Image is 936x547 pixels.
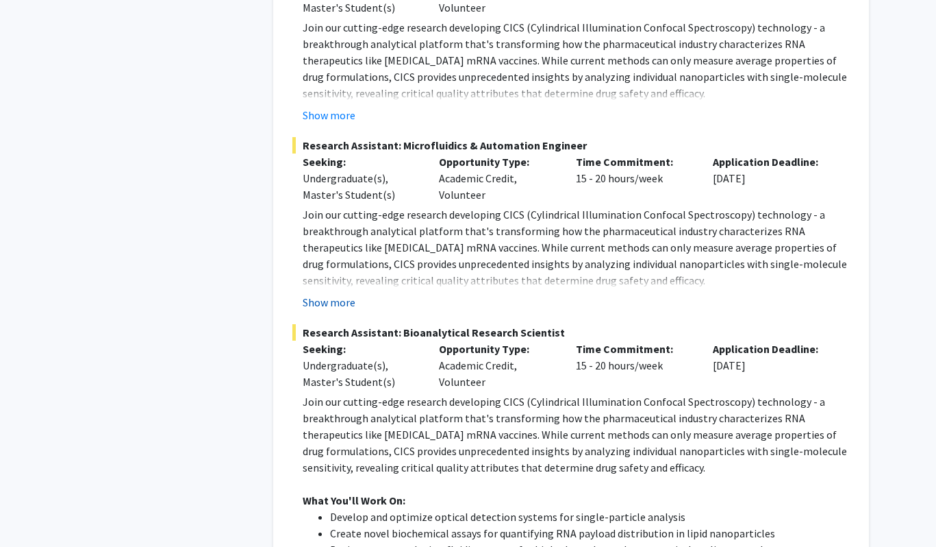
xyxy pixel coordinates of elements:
p: Join our cutting-edge research developing CICS (Cylindrical Illumination Confocal Spectroscopy) t... [303,206,850,289]
span: Research Assistant: Microfluidics & Automation Engineer [292,137,850,154]
p: Application Deadline: [713,341,829,357]
p: Seeking: [303,341,419,357]
strong: What You'll Work On: [303,494,405,507]
p: Time Commitment: [576,341,692,357]
button: Show more [303,294,355,311]
p: Opportunity Type: [439,154,555,170]
div: Undergraduate(s), Master's Student(s) [303,357,419,390]
div: Undergraduate(s), Master's Student(s) [303,170,419,203]
div: Academic Credit, Volunteer [429,154,566,203]
p: Time Commitment: [576,154,692,170]
div: Academic Credit, Volunteer [429,341,566,390]
p: Application Deadline: [713,154,829,170]
li: Create novel biochemical assays for quantifying RNA payload distribution in lipid nanoparticles [330,525,850,542]
p: Join our cutting-edge research developing CICS (Cylindrical Illumination Confocal Spectroscopy) t... [303,393,850,476]
span: Research Assistant: Bioanalytical Research Scientist [292,324,850,341]
p: Join our cutting-edge research developing CICS (Cylindrical Illumination Confocal Spectroscopy) t... [303,19,850,101]
iframe: Chat [10,485,58,537]
div: 15 - 20 hours/week [566,154,703,203]
button: Show more [303,107,355,123]
div: 15 - 20 hours/week [566,341,703,390]
li: Develop and optimize optical detection systems for single-particle analysis [330,509,850,525]
div: [DATE] [703,341,839,390]
p: Opportunity Type: [439,341,555,357]
p: Seeking: [303,154,419,170]
div: [DATE] [703,154,839,203]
